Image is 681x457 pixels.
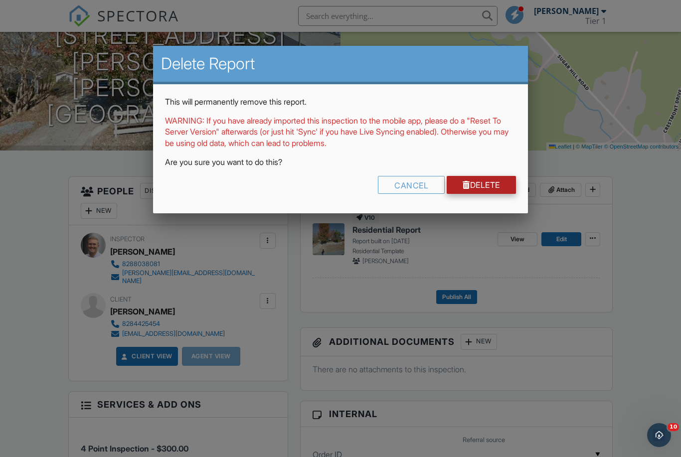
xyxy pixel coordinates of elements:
iframe: Intercom live chat [647,423,671,447]
a: Delete [447,176,516,194]
h2: Delete Report [161,54,519,74]
span: 10 [668,423,679,431]
p: Are you sure you want to do this? [165,156,515,167]
p: This will permanently remove this report. [165,96,515,107]
div: Cancel [378,176,445,194]
p: WARNING: If you have already imported this inspection to the mobile app, please do a "Reset To Se... [165,115,515,149]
